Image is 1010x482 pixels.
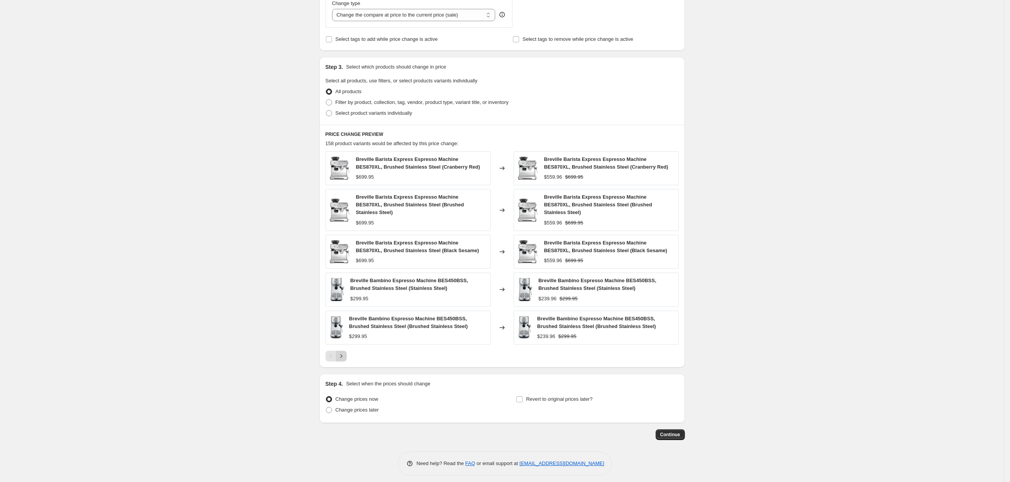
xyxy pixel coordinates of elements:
a: [EMAIL_ADDRESS][DOMAIN_NAME] [519,460,604,466]
div: $239.96 [537,333,555,340]
span: Continue [660,432,680,438]
strike: $299.95 [559,295,578,303]
button: Continue [656,429,685,440]
span: Breville Bambino Espresso Machine BES450BSS, Brushed Stainless Steel (Stainless Steel) [538,278,656,291]
nav: Pagination [326,351,347,361]
span: Breville Bambino Espresso Machine BES450BSS, Brushed Stainless Steel (Stainless Steel) [350,278,468,291]
button: Next [336,351,347,361]
span: Breville Barista Express Espresso Machine BES870XL, Brushed Stainless Steel (Brushed Stainless St... [544,194,652,215]
h2: Step 4. [326,380,343,388]
span: Breville Barista Express Espresso Machine BES870XL, Brushed Stainless Steel (Brushed Stainless St... [356,194,464,215]
span: or email support at [475,460,519,466]
span: All products [336,89,362,94]
h2: Step 3. [326,63,343,71]
div: $299.95 [350,295,368,303]
strike: $699.95 [565,257,583,264]
div: help [498,11,506,18]
img: 61egYXcL9OL._AC_SL1500_80x.jpg [330,278,344,301]
strike: $699.95 [565,219,583,227]
span: Breville Bambino Espresso Machine BES450BSS, Brushed Stainless Steel (Brushed Stainless Steel) [349,316,468,329]
span: Select tags to remove while price change is active [523,36,633,42]
span: Select all products, use filters, or select products variants individually [326,78,477,84]
span: Select product variants individually [336,110,412,116]
span: Breville Barista Express Espresso Machine BES870XL, Brushed Stainless Steel (Cranberry Red) [356,156,480,170]
div: $559.96 [544,173,562,181]
img: 71BvCt6eAFL._AC_SL1500_80x.jpg [330,240,350,263]
p: Select which products should change in price [346,63,446,71]
strike: $699.95 [565,173,583,181]
img: 71BvCt6eAFL._AC_SL1500_80x.jpg [518,199,538,222]
span: Breville Bambino Espresso Machine BES450BSS, Brushed Stainless Steel (Brushed Stainless Steel) [537,316,656,329]
span: Change prices now [336,396,378,402]
span: Need help? Read the [417,460,466,466]
span: Breville Barista Express Espresso Machine BES870XL, Brushed Stainless Steel (Cranberry Red) [544,156,668,170]
span: Revert to original prices later? [526,396,593,402]
img: 61egYXcL9OL._AC_SL1500_80x.jpg [330,316,343,339]
div: $239.96 [538,295,556,303]
h6: PRICE CHANGE PREVIEW [326,131,679,137]
strike: $299.95 [558,333,576,340]
div: $559.96 [544,257,562,264]
span: Change prices later [336,407,379,413]
span: Change type [332,0,361,6]
div: $699.95 [356,219,374,227]
div: $699.95 [356,257,374,264]
div: $299.95 [349,333,367,340]
p: Select when the prices should change [346,380,430,388]
img: 71BvCt6eAFL._AC_SL1500_80x.jpg [518,157,538,180]
img: 71BvCt6eAFL._AC_SL1500_80x.jpg [330,157,350,180]
div: $699.95 [356,173,374,181]
span: Breville Barista Express Espresso Machine BES870XL, Brushed Stainless Steel (Black Sesame) [356,240,479,253]
a: FAQ [465,460,475,466]
img: 71BvCt6eAFL._AC_SL1500_80x.jpg [518,240,538,263]
span: 158 product variants would be affected by this price change: [326,141,459,146]
span: Breville Barista Express Espresso Machine BES870XL, Brushed Stainless Steel (Black Sesame) [544,240,667,253]
img: 61egYXcL9OL._AC_SL1500_80x.jpg [518,278,533,301]
img: 71BvCt6eAFL._AC_SL1500_80x.jpg [330,199,350,222]
div: $559.96 [544,219,562,227]
span: Filter by product, collection, tag, vendor, product type, variant title, or inventory [336,99,509,105]
span: Select tags to add while price change is active [336,36,438,42]
img: 61egYXcL9OL._AC_SL1500_80x.jpg [518,316,531,339]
